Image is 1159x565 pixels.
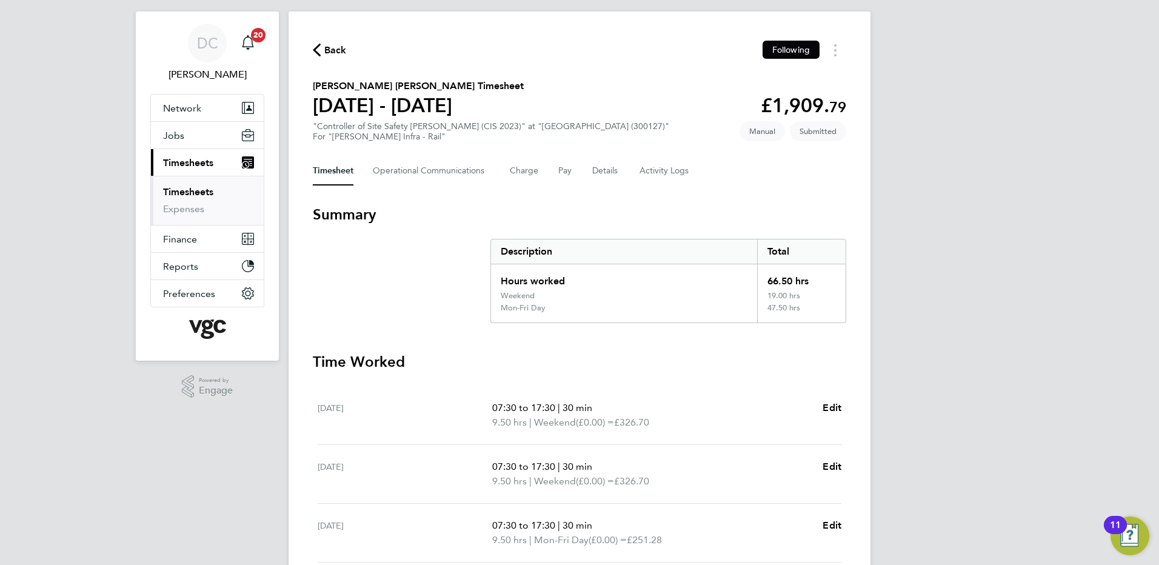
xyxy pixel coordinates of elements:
a: Timesheets [163,186,213,198]
span: 79 [829,98,846,116]
button: Operational Communications [373,156,490,186]
span: This timesheet was manually created. [740,121,785,141]
a: Edit [823,401,841,415]
span: 07:30 to 17:30 [492,461,555,472]
span: £326.70 [614,416,649,428]
h3: Time Worked [313,352,846,372]
a: DC[PERSON_NAME] [150,24,264,82]
div: 47.50 hrs [757,303,846,323]
div: Timesheets [151,176,264,225]
span: Reports [163,261,198,272]
img: vgcgroup-logo-retina.png [189,319,226,339]
h1: [DATE] - [DATE] [313,93,524,118]
span: 9.50 hrs [492,475,527,487]
button: Open Resource Center, 11 new notifications [1111,517,1149,555]
span: Weekend [534,415,576,430]
span: Edit [823,461,841,472]
button: Timesheets [151,149,264,176]
h3: Summary [313,205,846,224]
span: £251.28 [627,534,662,546]
button: Details [592,156,620,186]
div: [DATE] [318,460,492,489]
button: Jobs [151,122,264,149]
a: Powered byEngage [182,375,233,398]
button: Reports [151,253,264,279]
span: Timesheets [163,157,213,169]
span: (£0.00) = [576,475,614,487]
div: Mon-Fri Day [501,303,546,313]
span: 07:30 to 17:30 [492,520,555,531]
button: Pay [558,156,573,186]
span: Network [163,102,201,114]
a: Edit [823,518,841,533]
span: Danny Carr [150,67,264,82]
span: This timesheet is Submitted. [790,121,846,141]
span: | [558,461,560,472]
div: 66.50 hrs [757,264,846,291]
h2: [PERSON_NAME] [PERSON_NAME] Timesheet [313,79,524,93]
a: 20 [236,24,260,62]
span: Finance [163,233,197,245]
a: Go to home page [150,319,264,339]
button: Charge [510,156,539,186]
span: | [558,402,560,413]
span: Mon-Fri Day [534,533,589,547]
div: 19.00 hrs [757,291,846,303]
span: 30 min [563,461,592,472]
span: Powered by [199,375,233,386]
div: Description [491,239,757,264]
div: 11 [1110,525,1121,541]
span: 20 [251,28,266,42]
a: Expenses [163,203,204,215]
button: Timesheets Menu [824,41,846,59]
span: Jobs [163,130,184,141]
span: Back [324,43,347,58]
button: Back [313,42,347,58]
span: Following [772,44,810,55]
span: Engage [199,386,233,396]
span: | [558,520,560,531]
span: (£0.00) = [576,416,614,428]
button: Network [151,95,264,121]
div: "Controller of Site Safety [PERSON_NAME] (CIS 2023)" at "[GEOGRAPHIC_DATA] (300127)" [313,121,669,142]
span: Weekend [534,474,576,489]
div: Summary [490,239,846,323]
span: 07:30 to 17:30 [492,402,555,413]
button: Preferences [151,280,264,307]
span: Preferences [163,288,215,299]
span: 9.50 hrs [492,534,527,546]
span: | [529,416,532,428]
span: Edit [823,520,841,531]
app-decimal: £1,909. [761,94,846,117]
div: [DATE] [318,401,492,430]
span: £326.70 [614,475,649,487]
span: 30 min [563,520,592,531]
button: Activity Logs [640,156,690,186]
span: | [529,475,532,487]
button: Finance [151,226,264,252]
div: Weekend [501,291,535,301]
div: [DATE] [318,518,492,547]
a: Edit [823,460,841,474]
span: 30 min [563,402,592,413]
div: Hours worked [491,264,757,291]
button: Timesheet [313,156,353,186]
span: | [529,534,532,546]
button: Following [763,41,820,59]
span: (£0.00) = [589,534,627,546]
span: Edit [823,402,841,413]
span: 9.50 hrs [492,416,527,428]
div: For "[PERSON_NAME] Infra - Rail" [313,132,669,142]
span: DC [197,35,218,51]
div: Total [757,239,846,264]
nav: Main navigation [136,12,279,361]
